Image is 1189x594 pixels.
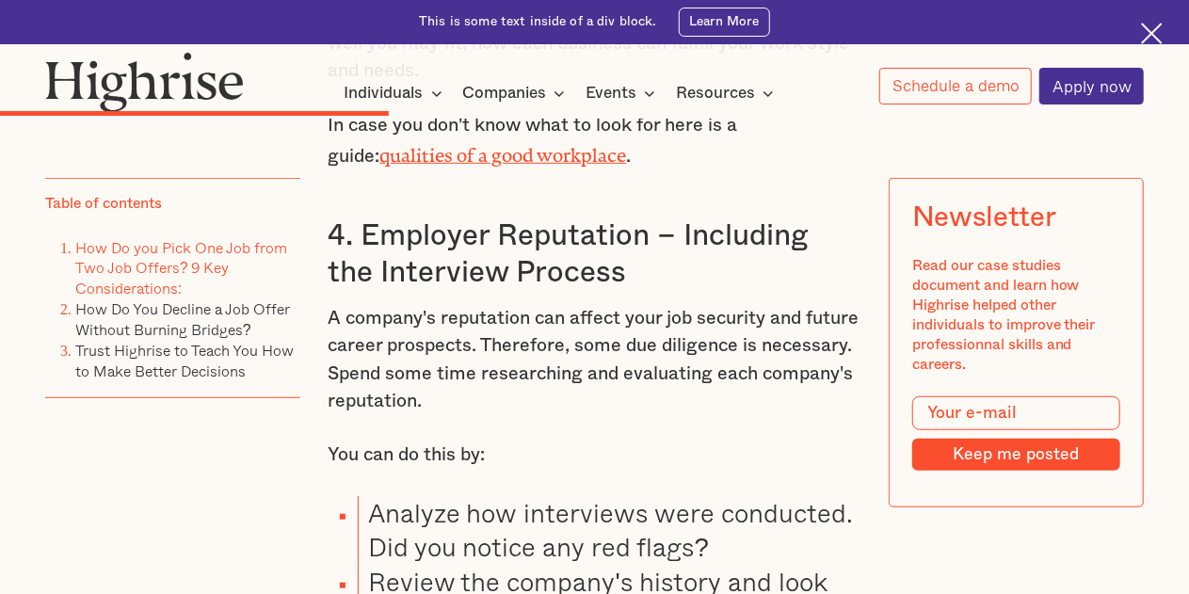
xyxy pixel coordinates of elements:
[676,82,755,104] div: Resources
[911,439,1120,470] input: Keep me posted
[419,13,657,31] div: This is some text inside of a div block.
[586,82,661,104] div: Events
[45,52,244,112] img: Highrise logo
[45,194,162,214] div: Table of contents
[679,8,769,37] a: Learn More
[379,145,626,157] a: qualities of a good workplace
[462,82,570,104] div: Companies
[1039,68,1144,104] a: Apply now
[345,82,448,104] div: Individuals
[358,496,861,565] li: Analyze how interviews were conducted. Did you notice any red flags?
[328,217,861,292] h3: 4. Employer Reputation – Including the Interview Process
[676,82,779,104] div: Resources
[462,82,546,104] div: Companies
[345,82,424,104] div: Individuals
[911,396,1120,470] form: Modal Form
[1141,23,1163,44] img: Cross icon
[328,112,861,171] p: In case you don't know what to look for here is a guide: .
[328,441,861,470] p: You can do this by:
[586,82,636,104] div: Events
[328,305,861,416] p: A company's reputation can affect your job security and future career prospects. Therefore, some ...
[75,339,294,382] a: Trust Highrise to Teach You How to Make Better Decisions
[879,68,1032,104] a: Schedule a demo
[75,235,287,299] a: How Do you Pick One Job from Two Job Offers? 9 Key Considerations:
[911,396,1120,429] input: Your e-mail
[75,297,290,341] a: How Do You Decline a Job Offer Without Burning Bridges?
[911,201,1055,233] div: Newsletter
[911,256,1120,375] div: Read our case studies document and learn how Highrise helped other individuals to improve their p...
